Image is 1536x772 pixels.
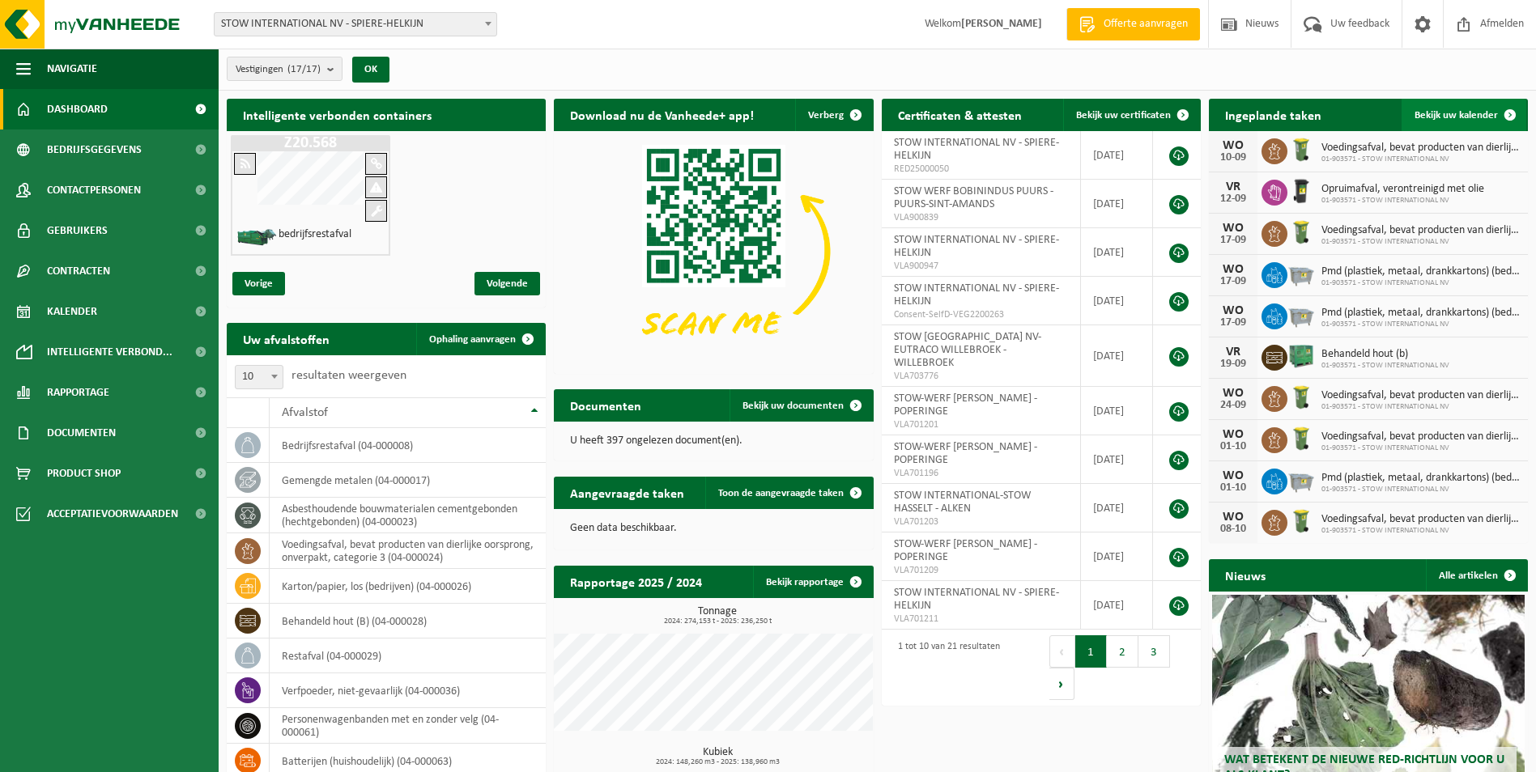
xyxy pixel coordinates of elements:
span: Opruimafval, verontreinigd met olie [1321,183,1484,196]
img: WB-0140-HPE-GN-50 [1287,136,1315,163]
p: Geen data beschikbaar. [570,523,857,534]
img: WB-0140-HPE-GN-50 [1287,507,1315,535]
div: 08-10 [1217,524,1249,535]
td: [DATE] [1081,532,1153,581]
span: 01-903571 - STOW INTERNATIONAL NV [1321,237,1520,247]
span: STOW INTERNATIONAL NV - SPIERE-HELKIJN [894,587,1059,612]
span: Bekijk uw certificaten [1076,110,1171,121]
td: asbesthoudende bouwmaterialen cementgebonden (hechtgebonden) (04-000023) [270,498,546,533]
h1: Z20.568 [235,135,386,151]
a: Toon de aangevraagde taken [705,477,872,509]
span: 2024: 148,260 m3 - 2025: 138,960 m3 [562,758,873,766]
div: VR [1217,346,1249,358]
a: Bekijk uw documenten [730,389,872,422]
img: WB-0240-HPE-BK-01 [1287,177,1315,205]
span: Verberg [808,110,844,121]
span: STOW INTERNATIONAL NV - SPIERE-HELKIJN [215,13,496,36]
span: STOW INTERNATIONAL NV - SPIERE-HELKIJN [894,234,1059,259]
button: Previous [1049,635,1075,668]
span: Dashboard [47,89,108,129]
span: Ophaling aanvragen [429,334,516,345]
div: 17-09 [1217,235,1249,246]
h2: Nieuws [1209,559,1282,591]
span: Vestigingen [236,57,321,82]
span: Gebruikers [47,210,108,251]
h2: Ingeplande taken [1209,99,1338,130]
img: WB-0140-HPE-GN-50 [1287,425,1315,452]
span: Offerte aanvragen [1100,16,1192,32]
button: 1 [1075,635,1107,668]
span: Consent-SelfD-VEG2200263 [894,308,1068,321]
td: [DATE] [1081,277,1153,325]
td: [DATE] [1081,484,1153,532]
span: STOW INTERNATIONAL NV - SPIERE-HELKIJN [214,12,497,36]
img: WB-2500-GAL-GY-01 [1287,260,1315,287]
span: VLA900839 [894,211,1068,224]
button: Next [1049,668,1074,700]
span: Acceptatievoorwaarden [47,494,178,534]
div: 1 tot 10 van 21 resultaten [890,634,1000,702]
div: WO [1217,469,1249,482]
div: WO [1217,263,1249,276]
div: 01-10 [1217,441,1249,452]
div: VR [1217,180,1249,193]
span: VLA703776 [894,370,1068,383]
img: WB-2500-GAL-GY-01 [1287,466,1315,494]
div: 17-09 [1217,276,1249,287]
td: [DATE] [1081,435,1153,484]
a: Bekijk uw kalender [1402,99,1526,131]
count: (17/17) [287,64,321,74]
td: bedrijfsrestafval (04-000008) [270,428,546,463]
span: STOW WERF BOBININDUS PUURS - PUURS-SINT-AMANDS [894,185,1053,210]
span: 01-903571 - STOW INTERNATIONAL NV [1321,196,1484,206]
div: 10-09 [1217,152,1249,163]
span: STOW [GEOGRAPHIC_DATA] NV-EUTRACO WILLEBROEK - WILLEBROEK [894,331,1041,369]
span: 10 [236,366,283,388]
div: WO [1217,222,1249,235]
span: Voedingsafval, bevat producten van dierlijke oorsprong, onverpakt, categorie 3 [1321,389,1520,402]
p: U heeft 397 ongelezen document(en). [570,435,857,447]
h2: Download nu de Vanheede+ app! [554,99,770,130]
span: VLA701196 [894,467,1068,480]
span: VLA701209 [894,564,1068,577]
button: 2 [1107,635,1138,668]
strong: [PERSON_NAME] [961,18,1042,30]
span: 01-903571 - STOW INTERNATIONAL NV [1321,361,1449,371]
a: Ophaling aanvragen [416,323,544,355]
td: gemengde metalen (04-000017) [270,463,546,498]
img: WB-0140-HPE-GN-50 [1287,218,1315,246]
span: Vorige [232,272,285,295]
span: STOW INTERNATIONAL NV - SPIERE-HELKIJN [894,137,1059,162]
td: [DATE] [1081,581,1153,630]
td: personenwagenbanden met en zonder velg (04-000061) [270,708,546,744]
button: Vestigingen(17/17) [227,57,343,81]
span: Volgende [474,272,540,295]
h2: Documenten [554,389,657,421]
span: Voedingsafval, bevat producten van dierlijke oorsprong, onverpakt, categorie 3 [1321,431,1520,443]
span: 01-903571 - STOW INTERNATIONAL NV [1321,443,1520,453]
td: [DATE] [1081,131,1153,180]
span: STOW INTERNATIONAL-STOW HASSELT - ALKEN [894,490,1031,515]
span: Bekijk uw kalender [1415,110,1498,121]
td: [DATE] [1081,180,1153,228]
h2: Rapportage 2025 / 2024 [554,566,718,597]
span: Navigatie [47,49,97,89]
span: Pmd (plastiek, metaal, drankkartons) (bedrijven) [1321,307,1520,320]
a: Alle artikelen [1426,559,1526,592]
span: 01-903571 - STOW INTERNATIONAL NV [1321,278,1520,288]
span: VLA701211 [894,613,1068,626]
span: STOW INTERNATIONAL NV - SPIERE-HELKIJN [894,282,1059,308]
img: Download de VHEPlus App [554,131,873,371]
button: Verberg [795,99,872,131]
span: Contactpersonen [47,170,141,210]
span: Product Shop [47,453,121,494]
span: Voedingsafval, bevat producten van dierlijke oorsprong, onverpakt, categorie 3 [1321,513,1520,526]
span: Toon de aangevraagde taken [718,488,844,498]
button: 3 [1138,635,1170,668]
span: Voedingsafval, bevat producten van dierlijke oorsprong, onverpakt, categorie 3 [1321,142,1520,155]
div: WO [1217,511,1249,524]
span: Pmd (plastiek, metaal, drankkartons) (bedrijven) [1321,265,1520,278]
span: Contracten [47,251,110,291]
span: 01-903571 - STOW INTERNATIONAL NV [1321,402,1520,412]
span: STOW-WERF [PERSON_NAME] - POPERINGE [894,538,1037,563]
